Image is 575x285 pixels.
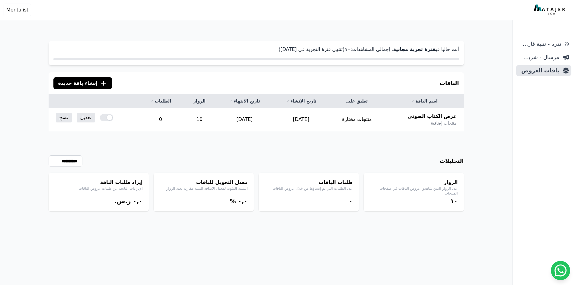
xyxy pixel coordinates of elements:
a: تعديل [77,113,95,122]
span: مرسال - شريط دعاية [519,53,559,62]
h4: الزوار [370,179,458,186]
p: عدد الطلبات التي تم إنشاؤها من خلال عروض الباقات [265,186,353,191]
span: منتجات إضافية [431,120,456,126]
p: الإيرادات الناتجة عن طلبات عروض الباقات [55,186,143,191]
div: ۰ [265,197,353,205]
th: الزوار [183,94,216,108]
p: النسبة المئوية لمعدل الاضافة للسلة مقارنة بعدد الزوار [160,186,248,191]
p: أنت حاليا في . إجمالي المشاهدات: (تنتهي فترة التجربة في [DATE]) [53,46,459,53]
span: Mentalist [6,6,28,14]
a: تاريخ الإنشاء [280,98,322,104]
h4: معدل التحويل للباقات [160,179,248,186]
td: [DATE] [273,108,329,131]
a: الطلبات [145,98,176,104]
td: 10 [183,108,216,131]
h3: التحليلات [440,157,464,165]
button: إنشاء باقة جديدة [53,77,112,89]
h4: إيراد طلبات الباقة [55,179,143,186]
h4: طلبات الباقات [265,179,353,186]
bdi: ۰,۰ [238,198,248,205]
span: ر.س. [114,198,131,205]
a: اسم الباقة [392,98,457,104]
h3: الباقات [440,79,459,87]
strong: فترة تجربة مجانية [393,46,436,52]
td: [DATE] [216,108,273,131]
span: باقات العروض [519,66,559,75]
bdi: ۰,۰ [133,198,142,205]
th: تطبق على [329,94,385,108]
button: Mentalist [4,4,31,16]
span: % [230,198,236,205]
span: ندرة - تنبية قارب علي النفاذ [519,40,561,48]
p: عدد الزوار الذين شاهدوا عروض الباقات في صفحات المنتجات [370,186,458,196]
strong: ١۰ [344,46,350,52]
a: نسخ [56,113,72,122]
td: 0 [138,108,183,131]
span: إنشاء باقة جديدة [58,80,98,87]
img: MatajerTech Logo [534,5,567,15]
a: تاريخ الانتهاء [223,98,266,104]
div: ١۰ [370,197,458,205]
td: منتجات مختارة [329,108,385,131]
span: عرض الكتاب الصوتي [407,113,456,120]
